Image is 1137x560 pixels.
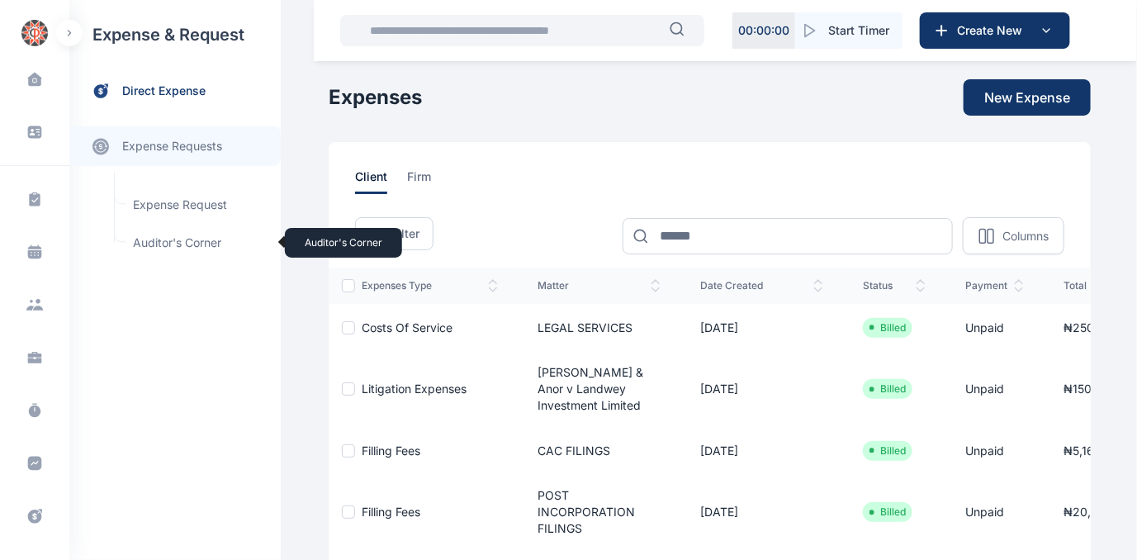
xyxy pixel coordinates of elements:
[362,444,420,458] a: Filling Fees
[123,227,272,259] span: Auditor's Corner
[407,168,451,194] a: firm
[69,113,281,166] div: expense requests
[518,427,680,474] td: CAC FILINGS
[945,351,1044,427] td: Unpaid
[945,427,1044,474] td: Unpaid
[965,279,1024,292] span: payment
[518,351,680,427] td: [PERSON_NAME] & Anor v Landwey Investment Limited
[863,279,926,292] span: status
[869,382,906,396] li: Billed
[123,227,272,259] a: Auditor's CornerAuditor's Corner
[1064,505,1131,519] span: ₦20,600.00
[355,168,407,194] a: client
[355,168,387,194] span: client
[680,427,843,474] td: [DATE]
[700,279,823,292] span: date created
[1064,444,1116,458] span: ₦5,161.25
[964,79,1091,116] button: New Expense
[920,12,1070,49] button: Create New
[738,22,789,39] p: 00 : 00 : 00
[362,279,498,292] span: expenses type
[362,320,452,335] a: Costs of Service
[329,84,422,111] h1: Expenses
[795,12,902,49] button: Start Timer
[945,474,1044,550] td: Unpaid
[1064,382,1135,396] span: ₦150,000.00
[984,88,1070,107] span: New Expense
[538,279,661,292] span: matter
[69,126,281,166] a: expense requests
[123,189,272,221] a: Expense Request
[680,351,843,427] td: [DATE]
[680,304,843,351] td: [DATE]
[407,168,431,194] span: firm
[869,505,906,519] li: Billed
[362,382,467,396] a: Litigation Expenses
[869,321,906,335] li: Billed
[391,225,419,242] span: Filter
[122,83,206,100] span: direct expense
[680,474,843,550] td: [DATE]
[518,474,680,550] td: POST INCORPORATION FILINGS
[355,217,433,250] button: Filter
[963,217,1064,254] button: Columns
[1002,228,1049,244] p: Columns
[950,22,1036,39] span: Create New
[362,505,420,519] a: Filling Fees
[869,444,906,458] li: Billed
[945,304,1044,351] td: Unpaid
[69,69,281,113] a: direct expense
[518,304,680,351] td: LEGAL SERVICES
[828,22,889,39] span: Start Timer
